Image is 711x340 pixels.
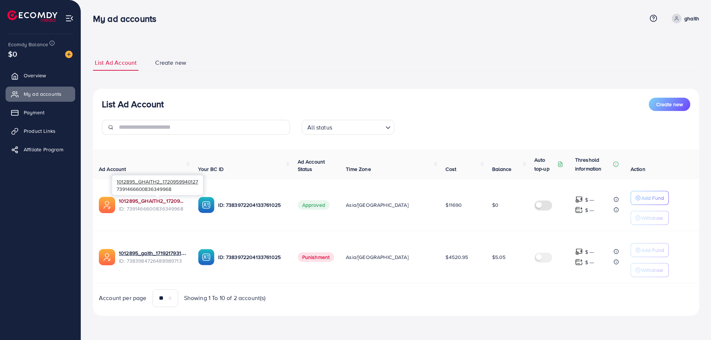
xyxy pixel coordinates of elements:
p: Threshold information [575,155,611,173]
button: Create new [649,98,690,111]
img: ic-ads-acc.e4c84228.svg [99,249,115,265]
span: Create new [656,101,683,108]
p: $ --- [585,206,594,215]
span: Ad Account [99,165,126,173]
span: $4520.95 [445,253,468,261]
img: ic-ba-acc.ded83a64.svg [198,197,214,213]
span: $0 [8,48,17,59]
span: Punishment [298,252,334,262]
h3: List Ad Account [102,99,164,110]
span: Product Links [24,127,56,135]
span: $11690 [445,201,462,209]
p: Withdraw [641,266,663,275]
img: top-up amount [575,196,583,203]
img: logo [7,10,57,22]
p: $ --- [585,258,594,267]
div: Search for option [302,120,394,135]
p: $ --- [585,195,594,204]
span: Asia/[GEOGRAPHIC_DATA] [346,253,408,261]
span: ID: 7391466600836349968 [119,205,186,212]
a: Affiliate Program [6,142,75,157]
div: <span class='underline'>1012895_gaith_1719217931077</span></br>7383984726488989713 [119,249,186,265]
img: image [65,51,73,58]
span: Cost [445,165,456,173]
a: 1012895_gaith_1719217931077 [119,249,186,257]
span: My ad accounts [24,90,61,98]
span: Action [631,165,645,173]
p: ID: 7383972204133761025 [218,253,286,262]
button: Add Fund [631,243,669,257]
span: $0 [492,201,498,209]
span: Showing 1 To 10 of 2 account(s) [184,294,266,302]
img: top-up amount [575,248,583,256]
button: Add Fund [631,191,669,205]
a: Payment [6,105,75,120]
p: Add Fund [641,246,664,255]
span: Asia/[GEOGRAPHIC_DATA] [346,201,408,209]
span: Ecomdy Balance [8,41,48,48]
h3: My ad accounts [93,13,162,24]
a: ghaith [669,14,699,23]
span: 1012895_GHAITH2_1720959940127 [117,178,198,185]
span: Time Zone [346,165,371,173]
span: Create new [155,58,186,67]
span: Ad Account Status [298,158,325,173]
img: menu [65,14,74,23]
a: My ad accounts [6,87,75,101]
input: Search for option [334,121,383,133]
a: Product Links [6,124,75,138]
span: Your BC ID [198,165,224,173]
img: top-up amount [575,258,583,266]
p: ID: 7383972204133761025 [218,201,286,209]
span: Overview [24,72,46,79]
span: $5.05 [492,253,506,261]
img: top-up amount [575,206,583,214]
span: Balance [492,165,512,173]
img: ic-ba-acc.ded83a64.svg [198,249,214,265]
img: ic-ads-acc.e4c84228.svg [99,197,115,213]
p: $ --- [585,248,594,256]
p: ghaith [684,14,699,23]
span: Approved [298,200,330,210]
p: Withdraw [641,213,663,222]
span: Account per page [99,294,147,302]
a: 1012895_GHAITH2_1720959940127 [119,197,186,205]
span: Payment [24,109,44,116]
div: 7391466600836349968 [112,175,203,195]
span: ID: 7383984726488989713 [119,257,186,265]
p: Add Fund [641,193,664,202]
span: List Ad Account [95,58,137,67]
span: All status [306,122,334,133]
button: Withdraw [631,211,669,225]
span: Affiliate Program [24,146,63,153]
a: Overview [6,68,75,83]
p: Auto top-up [534,155,556,173]
iframe: Chat [680,307,705,334]
button: Withdraw [631,263,669,277]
